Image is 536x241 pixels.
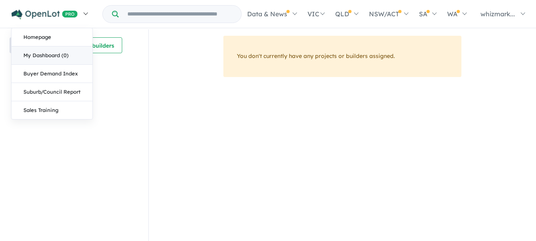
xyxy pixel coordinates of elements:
[12,10,78,19] img: Openlot PRO Logo White
[12,65,92,83] a: Buyer Demand Index
[120,6,240,23] input: Try estate name, suburb, builder or developer
[12,83,92,101] a: Suburb/Council Report
[12,28,92,46] a: Homepage
[12,101,92,119] a: Sales Training
[12,46,92,65] a: My Dashboard (0)
[480,10,515,18] span: whizmark...
[223,36,461,77] div: You don't currently have any projects or builders assigned.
